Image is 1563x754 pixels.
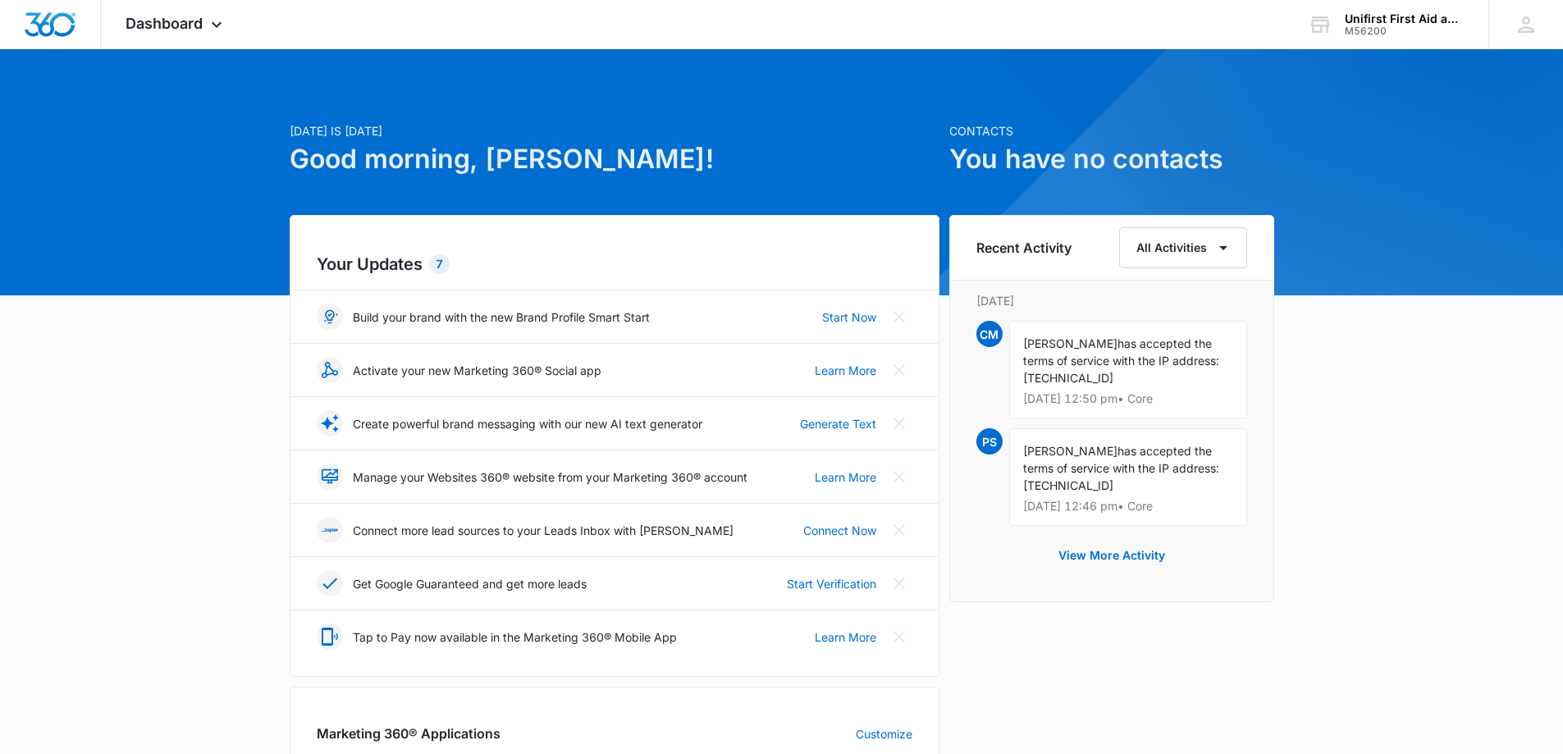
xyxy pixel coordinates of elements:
[1119,227,1247,268] button: All Activities
[815,468,876,486] a: Learn More
[353,468,747,486] p: Manage your Websites 360® website from your Marketing 360® account
[976,321,1003,347] span: CM
[1345,12,1465,25] div: account name
[976,292,1247,309] p: [DATE]
[353,415,702,432] p: Create powerful brand messaging with our new AI text generator
[886,410,912,436] button: Close
[353,628,677,646] p: Tap to Pay now available in the Marketing 360® Mobile App
[1023,444,1219,475] span: has accepted the terms of service with the IP address:
[353,575,587,592] p: Get Google Guaranteed and get more leads
[815,628,876,646] a: Learn More
[1023,371,1113,385] span: [TECHNICAL_ID]
[1345,25,1465,37] div: account id
[317,724,500,743] h2: Marketing 360® Applications
[886,464,912,490] button: Close
[949,139,1274,179] h1: You have no contacts
[822,308,876,326] a: Start Now
[353,522,734,539] p: Connect more lead sources to your Leads Inbox with [PERSON_NAME]
[886,624,912,650] button: Close
[1023,336,1219,368] span: has accepted the terms of service with the IP address:
[886,304,912,330] button: Close
[803,522,876,539] a: Connect Now
[856,725,912,743] a: Customize
[1023,336,1117,350] span: [PERSON_NAME]
[886,570,912,596] button: Close
[976,428,1003,455] span: PS
[949,122,1274,139] p: Contacts
[1023,478,1113,492] span: [TECHNICAL_ID]
[290,122,939,139] p: [DATE] is [DATE]
[886,517,912,543] button: Close
[1023,393,1233,404] p: [DATE] 12:50 pm • Core
[317,252,912,276] h2: Your Updates
[353,308,650,326] p: Build your brand with the new Brand Profile Smart Start
[976,238,1072,258] h6: Recent Activity
[800,415,876,432] a: Generate Text
[429,254,450,274] div: 7
[787,575,876,592] a: Start Verification
[126,15,203,32] span: Dashboard
[1023,444,1117,458] span: [PERSON_NAME]
[1042,536,1181,575] button: View More Activity
[886,357,912,383] button: Close
[353,362,601,379] p: Activate your new Marketing 360® Social app
[1023,500,1233,512] p: [DATE] 12:46 pm • Core
[290,139,939,179] h1: Good morning, [PERSON_NAME]!
[815,362,876,379] a: Learn More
